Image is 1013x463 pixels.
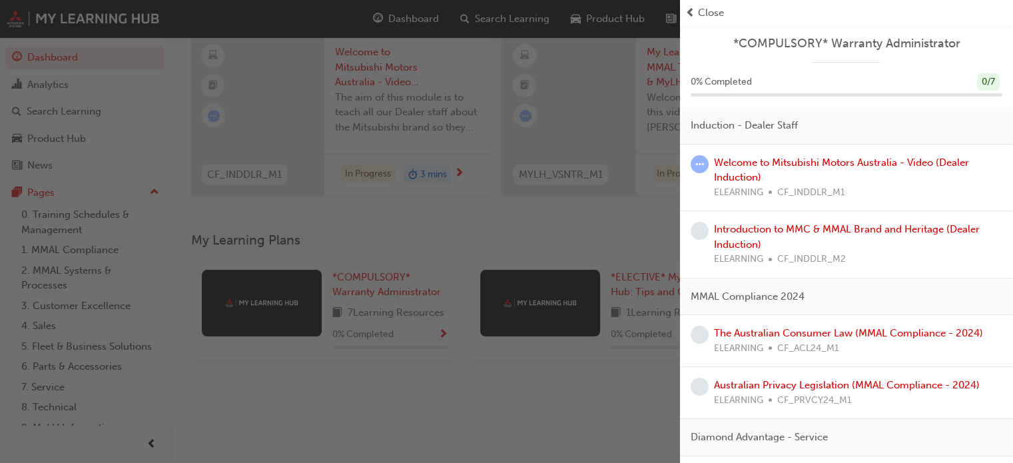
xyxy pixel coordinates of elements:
[714,327,983,339] a: The Australian Consumer Law (MMAL Compliance - 2024)
[691,222,709,240] span: learningRecordVerb_NONE-icon
[777,252,846,267] span: CF_INDDLR_M2
[714,252,763,267] span: ELEARNING
[691,378,709,396] span: learningRecordVerb_NONE-icon
[777,393,852,408] span: CF_PRVCY24_M1
[685,5,1008,21] button: prev-iconClose
[685,5,695,21] span: prev-icon
[691,430,828,445] span: Diamond Advantage - Service
[777,341,839,356] span: CF_ACL24_M1
[714,379,980,391] a: Australian Privacy Legislation (MMAL Compliance - 2024)
[691,289,805,304] span: MMAL Compliance 2024
[698,5,724,21] span: Close
[714,185,763,201] span: ELEARNING
[714,341,763,356] span: ELEARNING
[777,185,845,201] span: CF_INDDLR_M1
[691,118,798,133] span: Induction - Dealer Staff
[977,73,1000,91] div: 0 / 7
[691,326,709,344] span: learningRecordVerb_NONE-icon
[691,75,752,90] span: 0 % Completed
[714,393,763,408] span: ELEARNING
[714,223,980,250] a: Introduction to MMC & MMAL Brand and Heritage (Dealer Induction)
[691,155,709,173] span: learningRecordVerb_ATTEMPT-icon
[691,36,1002,51] a: *COMPULSORY* Warranty Administrator
[714,157,969,184] a: Welcome to Mitsubishi Motors Australia - Video (Dealer Induction)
